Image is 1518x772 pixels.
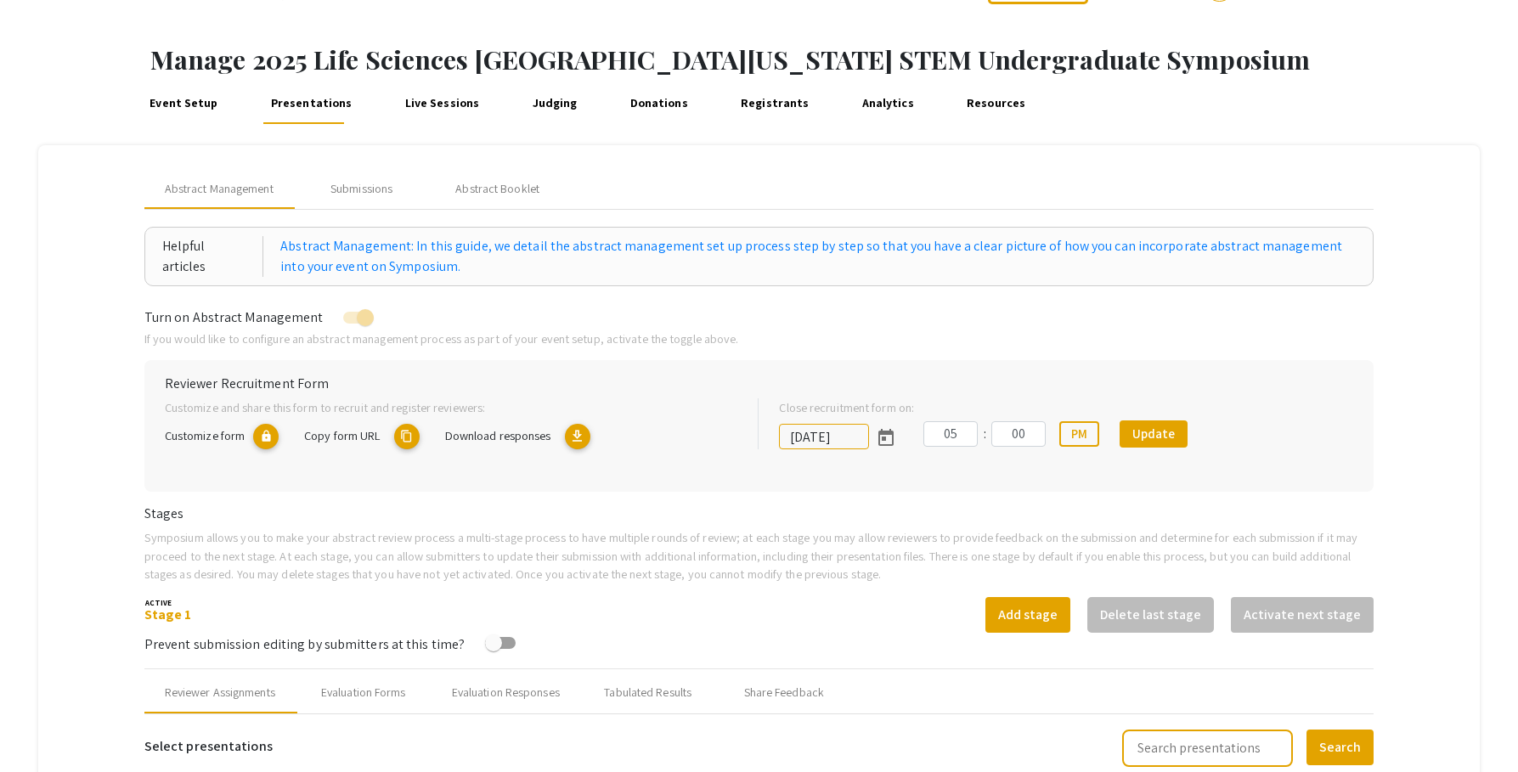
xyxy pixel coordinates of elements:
span: Copy form URL [304,427,380,443]
div: Share Feedback [744,684,824,702]
input: Search presentations [1122,730,1293,767]
div: Submissions [330,180,392,198]
a: Presentations [267,83,355,124]
mat-icon: copy URL [394,424,420,449]
button: Open calendar [869,420,903,454]
a: Stage 1 [144,606,192,623]
h6: Stages [144,505,1374,521]
span: Download responses [445,427,551,443]
iframe: Chat [13,696,72,759]
span: Abstract Management [165,180,274,198]
a: Analytics [858,83,917,124]
button: Update [1120,420,1188,448]
a: Judging [528,83,581,124]
div: Abstract Booklet [455,180,539,198]
span: Turn on Abstract Management [144,308,324,326]
a: Abstract Management: In this guide, we detail the abstract management set up process step by step... [280,236,1356,277]
button: Add stage [985,597,1070,633]
span: Customize form [165,427,245,443]
input: Minutes [991,421,1046,447]
a: Donations [626,83,691,124]
button: Delete last stage [1087,597,1214,633]
a: Live Sessions [401,83,482,124]
a: Event Setup [146,83,222,124]
button: PM [1059,421,1099,447]
h1: Manage 2025 Life Sciences [GEOGRAPHIC_DATA][US_STATE] STEM Undergraduate Symposium [150,44,1518,75]
mat-icon: Export responses [565,424,590,449]
a: Resources [963,83,1030,124]
p: If you would like to configure an abstract management process as part of your event setup, activa... [144,330,1374,348]
div: Helpful articles [162,236,264,277]
label: Close recruitment form on: [779,398,914,417]
h6: Reviewer Recruitment Form [165,375,1353,392]
a: Registrants [737,83,813,124]
div: : [978,424,991,444]
div: Evaluation Forms [321,684,406,702]
mat-icon: lock [253,424,279,449]
span: Prevent submission editing by submitters at this time? [144,635,465,653]
input: Hours [923,421,978,447]
div: Evaluation Responses [452,684,560,702]
button: Activate next stage [1231,597,1374,633]
div: Reviewer Assignments [165,684,275,702]
h6: Select presentations [144,728,273,765]
button: Search [1306,730,1374,765]
div: Tabulated Results [604,684,691,702]
p: Customize and share this form to recruit and register reviewers: [165,398,731,417]
p: Symposium allows you to make your abstract review process a multi-stage process to have multiple ... [144,528,1374,583]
